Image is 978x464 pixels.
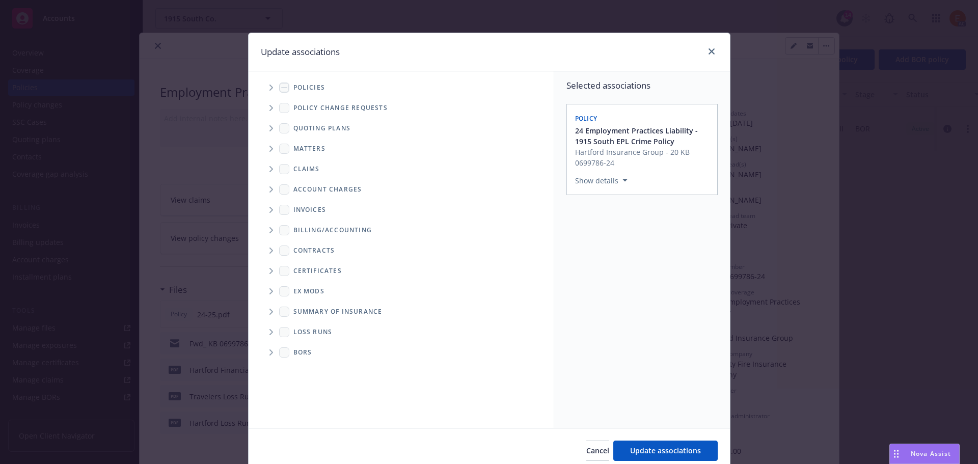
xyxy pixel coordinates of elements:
[911,449,951,458] span: Nova Assist
[293,309,383,315] span: Summary of insurance
[293,329,333,335] span: Loss Runs
[586,441,609,461] button: Cancel
[889,444,960,464] button: Nova Assist
[293,349,312,356] span: BORs
[613,441,718,461] button: Update associations
[249,220,554,363] div: Folder Tree Example
[630,446,701,455] span: Update associations
[586,446,609,455] span: Cancel
[890,444,903,463] div: Drag to move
